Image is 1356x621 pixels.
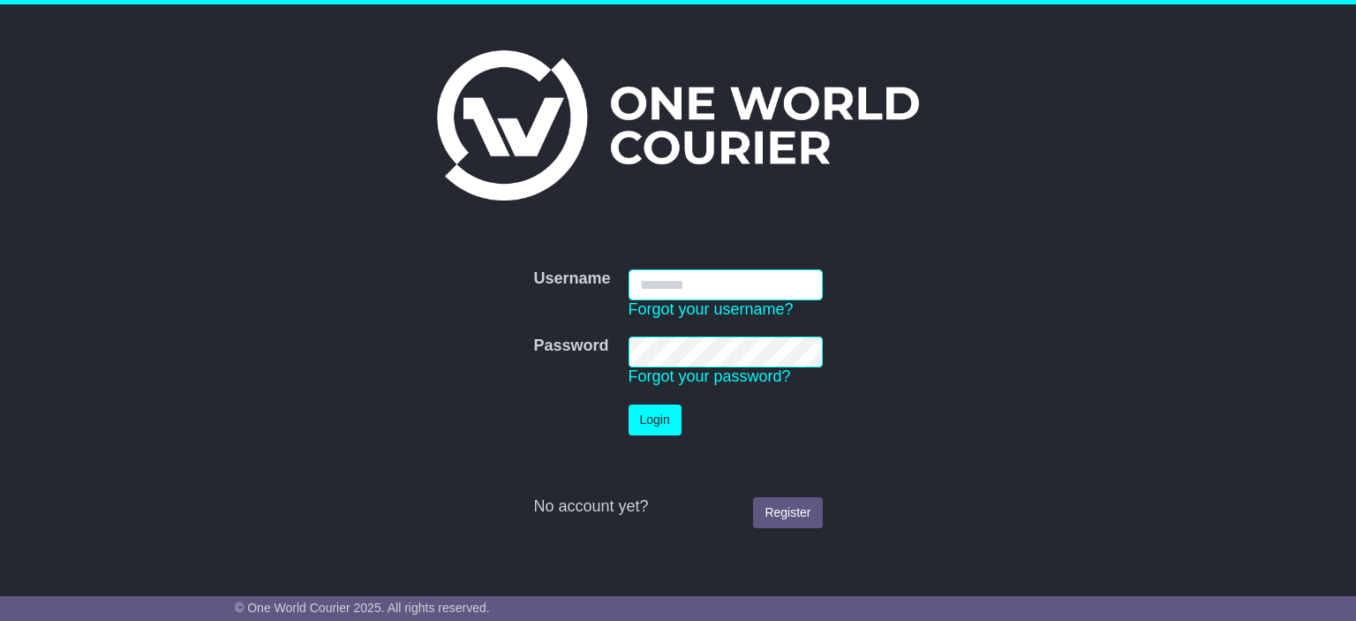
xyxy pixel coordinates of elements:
div: No account yet? [533,497,822,517]
label: Password [533,337,608,356]
a: Register [753,497,822,528]
img: One World [437,50,919,201]
a: Forgot your username? [629,300,794,318]
span: © One World Courier 2025. All rights reserved. [235,601,490,615]
a: Forgot your password? [629,367,791,385]
button: Login [629,405,682,435]
label: Username [533,269,610,289]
